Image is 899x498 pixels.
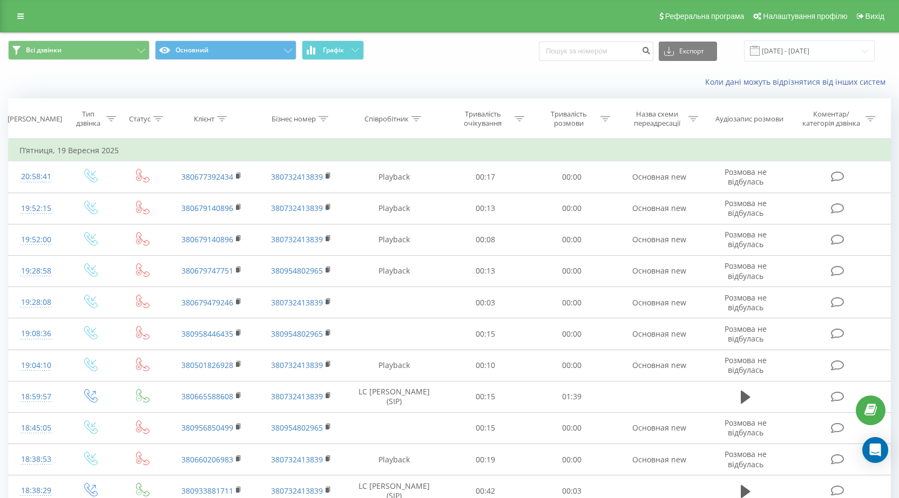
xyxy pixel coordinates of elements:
td: Основная new [614,224,704,255]
div: Тип дзвінка [73,110,103,128]
div: Клієнт [194,114,214,124]
td: 00:00 [529,287,615,318]
td: 00:15 [442,412,529,444]
a: 380732413839 [271,203,323,213]
span: Всі дзвінки [26,46,62,54]
td: 00:15 [442,381,529,412]
td: 00:10 [442,350,529,381]
div: 19:28:58 [19,261,53,282]
td: 01:39 [529,381,615,412]
button: Графік [302,40,364,60]
td: Playback [346,193,443,224]
td: Основная new [614,412,704,444]
div: 19:52:00 [19,229,53,250]
div: [PERSON_NAME] [8,114,62,124]
a: 380732413839 [271,172,323,182]
td: Основная new [614,350,704,381]
div: 19:28:08 [19,292,53,313]
td: 00:17 [442,161,529,193]
a: 380679140896 [181,203,233,213]
td: Playback [346,224,443,255]
a: 380732413839 [271,360,323,370]
div: 18:59:57 [19,386,53,407]
div: Тривалість розмови [540,110,598,128]
span: Розмова не відбулась [725,167,767,187]
div: Аудіозапис розмови [715,114,783,124]
a: 380956850499 [181,422,233,433]
div: Бізнес номер [272,114,316,124]
td: Playback [346,350,443,381]
a: 380933881711 [181,486,233,496]
td: Playback [346,161,443,193]
button: Експорт [659,42,717,61]
div: 20:58:41 [19,166,53,187]
a: 380732413839 [271,486,323,496]
td: 00:00 [529,255,615,286]
a: 380732413839 [271,454,323,465]
a: 380679140896 [181,234,233,244]
td: Основная new [614,318,704,350]
div: Співробітник [364,114,409,124]
span: Розмова не відбулась [725,292,767,312]
a: 380954802965 [271,422,323,433]
input: Пошук за номером [539,42,653,61]
a: 380679479246 [181,297,233,308]
td: Playback [346,255,443,286]
div: 19:08:36 [19,323,53,344]
span: Розмова не відбулась [725,449,767,469]
div: 18:38:53 [19,449,53,470]
div: 19:04:10 [19,355,53,376]
div: 19:52:15 [19,198,53,219]
a: 380501826928 [181,360,233,370]
div: Тривалість очікування [454,110,512,128]
td: 00:00 [529,412,615,444]
td: 00:19 [442,444,529,475]
span: Вихід [866,12,884,21]
td: 00:00 [529,444,615,475]
a: Коли дані можуть відрізнятися вiд інших систем [705,77,891,87]
td: 00:08 [442,224,529,255]
td: 00:00 [529,350,615,381]
td: Основная new [614,255,704,286]
td: 00:03 [442,287,529,318]
button: Основний [155,40,296,60]
span: Розмова не відбулась [725,355,767,375]
button: Всі дзвінки [8,40,150,60]
span: Розмова не відбулась [725,261,767,281]
div: Статус [129,114,151,124]
td: 00:15 [442,318,529,350]
a: 380677392434 [181,172,233,182]
td: 00:00 [529,193,615,224]
td: Основная new [614,287,704,318]
a: 380679747751 [181,265,233,276]
span: Графік [323,46,344,54]
td: Основная new [614,161,704,193]
a: 380732413839 [271,234,323,244]
td: 00:13 [442,255,529,286]
td: Основная new [614,193,704,224]
span: Налаштування профілю [763,12,847,21]
div: Open Intercom Messenger [862,437,888,463]
td: Playback [346,444,443,475]
span: Розмова не відбулась [725,229,767,249]
span: Розмова не відбулась [725,198,767,218]
div: Коментар/категорія дзвінка [800,110,863,128]
td: LC [PERSON_NAME] (SIP) [346,381,443,412]
div: Назва схеми переадресації [628,110,686,128]
td: 00:00 [529,161,615,193]
a: 380954802965 [271,265,323,276]
td: Основная new [614,444,704,475]
a: 380665588608 [181,391,233,401]
div: 18:45:05 [19,418,53,439]
a: 380954802965 [271,329,323,339]
span: Розмова не відбулась [725,418,767,438]
a: 380660206983 [181,454,233,465]
a: 380732413839 [271,297,323,308]
span: Реферальна програма [665,12,745,21]
td: 00:13 [442,193,529,224]
span: Розмова не відбулась [725,324,767,344]
td: 00:00 [529,224,615,255]
a: 380732413839 [271,391,323,401]
td: П’ятниця, 19 Вересня 2025 [9,140,891,161]
a: 380958446435 [181,329,233,339]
